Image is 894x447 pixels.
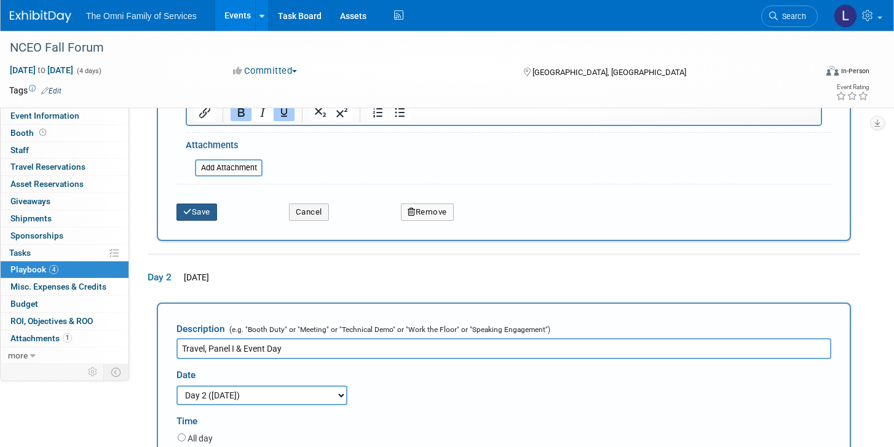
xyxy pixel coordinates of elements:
[7,5,627,210] p: [PERSON_NAME]* [PERSON_NAME] [PERSON_NAME] [PERSON_NAME] [PERSON_NAME]* [PERSON_NAME]* [PERSON_NA...
[7,199,269,208] i: [PERSON_NAME], [PERSON_NAME], [PERSON_NAME], others to follow
[9,84,61,97] td: Tags
[7,5,627,89] p: [PERSON_NAME] [PERSON_NAME] [PERSON_NAME] [PERSON_NAME] [PERSON_NAME]* [PERSON_NAME]*
[180,272,209,282] span: [DATE]
[10,333,72,343] span: Attachments
[49,265,58,274] span: 4
[7,427,72,437] i: [PERSON_NAME]
[32,343,189,353] i: [PERSON_NAME] 4th Floor | Exhibit Booths
[10,179,84,189] span: Asset Reservations
[841,66,869,76] div: In-Person
[188,432,213,445] label: All day
[368,104,389,121] button: Numbered list
[32,331,207,341] i: Ballroom Salons E/F | Meals & general sessions
[9,65,74,76] span: [DATE] [DATE]
[7,162,46,172] b: Schedule:
[7,6,40,15] b: Arrivals:
[1,125,129,141] a: Booth
[1,330,129,347] a: Attachments1
[742,64,869,82] div: Event Format
[37,128,49,137] span: Booth not reserved yet
[1,313,129,330] a: ROI, Objectives & ROO
[1,176,129,192] a: Asset Reservations
[82,364,104,380] td: Personalize Event Tab Strip
[10,128,49,138] span: Booth
[274,104,295,121] button: Underline
[10,10,71,23] img: ExhibitDay
[10,282,106,291] span: Misc. Expenses & Credits
[761,6,818,27] a: Search
[7,186,215,196] b: Speaker registration open at Marriott (map attached)
[7,174,31,184] b: 4 p.m.
[331,104,352,121] button: Superscript
[176,359,438,386] div: Date
[231,104,251,121] button: Bold
[104,364,129,380] td: Toggle Event Tabs
[1,193,129,210] a: Giveaways
[1,227,129,244] a: Sponsorships
[176,405,831,431] div: Time
[289,204,329,221] button: Cancel
[186,139,263,155] div: Attachments
[1,245,129,261] a: Tasks
[194,104,215,121] button: Insert/edit link
[834,4,857,28] img: Lauren Ryan
[148,271,178,284] span: Day 2
[10,231,63,240] span: Sponsorships
[7,210,625,244] i: Registration check-in will take place on the at Registration Desk 1. Please allow 30 minutes prio...
[10,264,58,274] span: Playbook
[7,415,181,425] i: 40 Million Owners Announcement Event Setup
[1,142,129,159] a: Staff
[32,355,419,365] i: Franklin 5-7, [PERSON_NAME] 8 -10, 414 - 415, 411 - 412, 407 - 409, 401- 403| 4th floor Breakout ...
[10,213,52,223] span: Shipments
[10,196,50,206] span: Giveaways
[7,5,628,210] body: Rich Text Area. Press ALT-0 for help.
[86,11,197,21] span: The Omni Family of Services
[32,379,414,389] i: Breakout rooms are located on the 4th & 5th floors. Escalators & elevators connect the two spaces...
[778,12,806,21] span: Search
[7,150,66,160] b: Sessions begin
[36,65,47,75] span: to
[1,159,129,175] a: Travel Reservations
[1,261,129,278] a: Playbook4
[10,145,29,155] span: Staff
[161,223,301,232] b: 5th floor of the [GEOGRAPHIC_DATA]
[227,325,550,334] span: (e.g. "Booth Duty" or "Meeting" or "Technical Demo" or "Work the Floor" or "Speaking Engagement")
[7,101,627,318] p: 9 a.m. 10 a.m.
[7,138,129,148] i: *staying at [GEOGRAPHIC_DATA]
[7,210,53,220] b: Registration
[41,87,61,95] a: Edit
[389,104,410,121] button: Bullet list
[1,347,129,364] a: more
[7,258,626,292] i: Looking to get the lay of the land before you arrive in [GEOGRAPHIC_DATA]? We've got your back! A...
[1,210,129,227] a: Shipments
[1,279,129,295] a: Misc. Expenses & Credits
[229,65,302,77] button: Committed
[836,84,869,90] div: Event Rating
[32,318,165,328] i: 5th PreFunction Space | Registration
[10,162,85,172] span: Travel Reservations
[10,316,93,326] span: ROI, Objectives & ROO
[9,248,31,258] span: Tasks
[10,299,38,309] span: Budget
[7,126,46,136] b: Schedule:
[176,323,225,334] span: Description
[8,350,28,360] span: more
[63,333,72,342] span: 1
[7,307,121,317] b: A quick guide to forum spaces
[7,403,39,413] i: 2-6 p.m.
[6,37,796,59] div: NCEO Fall Forum
[532,68,686,77] span: [GEOGRAPHIC_DATA], [GEOGRAPHIC_DATA]
[176,204,217,221] button: Save
[401,204,454,221] button: Remove
[1,296,129,312] a: Budget
[7,102,129,112] i: *staying at [GEOGRAPHIC_DATA]
[7,258,149,268] b: Get to know the [GEOGRAPHIC_DATA]
[7,307,123,317] i: :
[1,108,129,124] a: Event Information
[252,104,273,121] button: Italic
[10,111,79,121] span: Event Information
[32,367,229,377] i: Ballroom Salons A, B, C & D | 5th floor breakout rooms
[76,67,101,75] span: (4 days)
[826,66,839,76] img: Format-Inperson.png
